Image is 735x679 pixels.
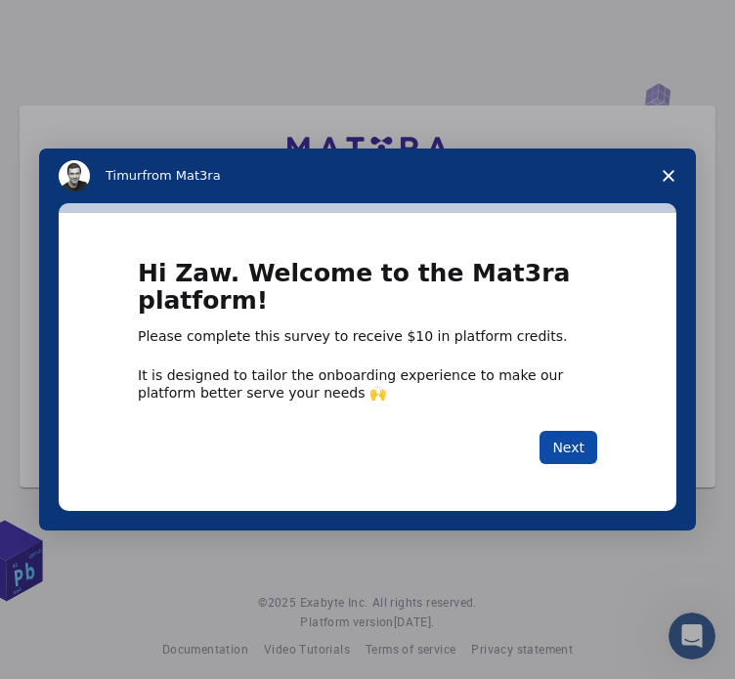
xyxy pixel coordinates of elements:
[106,168,142,183] span: Timur
[540,431,597,464] button: Next
[138,327,597,347] div: Please complete this survey to receive $10 in platform credits.
[59,160,90,191] img: Profile image for Timur
[138,366,597,402] div: It is designed to tailor the onboarding experience to make our platform better serve your needs 🙌
[142,168,220,183] span: from Mat3ra
[138,260,597,327] h1: Hi Zaw. Welcome to the Mat3ra platform!
[39,14,109,31] span: Support
[641,149,696,203] span: Close survey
